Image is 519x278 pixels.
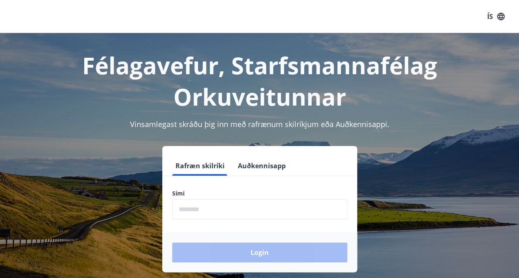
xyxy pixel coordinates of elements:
label: Sími [172,189,347,198]
button: ÍS [483,9,509,24]
h1: Félagavefur, Starfsmannafélag Orkuveitunnar [10,49,509,112]
button: Rafræn skilríki [172,156,228,176]
button: Auðkennisapp [235,156,289,176]
span: Vinsamlegast skráðu þig inn með rafrænum skilríkjum eða Auðkennisappi. [130,119,389,129]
